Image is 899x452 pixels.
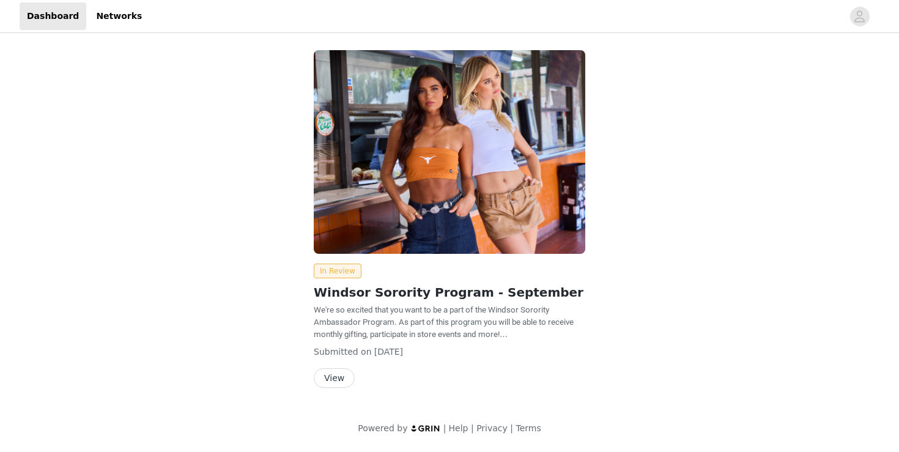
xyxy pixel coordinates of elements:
img: logo [410,424,441,432]
span: | [443,423,446,433]
h2: Windsor Sorority Program - September [314,283,585,302]
span: | [471,423,474,433]
span: Powered by [358,423,407,433]
a: View [314,374,355,383]
img: Windsor [314,50,585,254]
a: Dashboard [20,2,86,30]
span: In Review [314,264,361,278]
div: avatar [854,7,865,26]
a: Terms [516,423,541,433]
a: Help [449,423,468,433]
button: View [314,368,355,388]
a: Privacy [476,423,508,433]
span: [DATE] [374,347,403,357]
span: Submitted on [314,347,372,357]
a: Networks [89,2,149,30]
span: We're so excited that you want to be a part of the Windsor Sorority Ambassador Program. As part o... [314,305,574,339]
span: | [510,423,513,433]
